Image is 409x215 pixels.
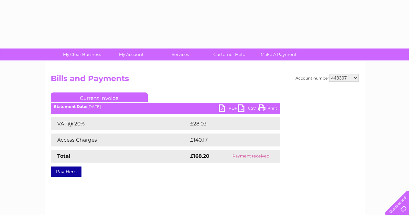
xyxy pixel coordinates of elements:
td: £28.03 [188,117,267,130]
a: Current Invoice [51,92,148,102]
a: PDF [219,104,238,114]
a: Services [154,48,207,60]
a: My Account [104,48,158,60]
td: Payment received [221,150,280,163]
strong: Total [57,153,70,159]
a: My Clear Business [55,48,109,60]
td: Access Charges [51,134,188,146]
b: Statement Date: [54,104,87,109]
a: Print [258,104,277,114]
div: [DATE] [51,104,280,109]
h2: Bills and Payments [51,74,359,86]
strong: £168.20 [190,153,210,159]
a: Customer Help [203,48,256,60]
a: CSV [238,104,258,114]
a: Pay Here [51,167,81,177]
td: VAT @ 20% [51,117,188,130]
td: £140.17 [188,134,268,146]
a: Make A Payment [252,48,305,60]
div: Account number [296,74,359,82]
